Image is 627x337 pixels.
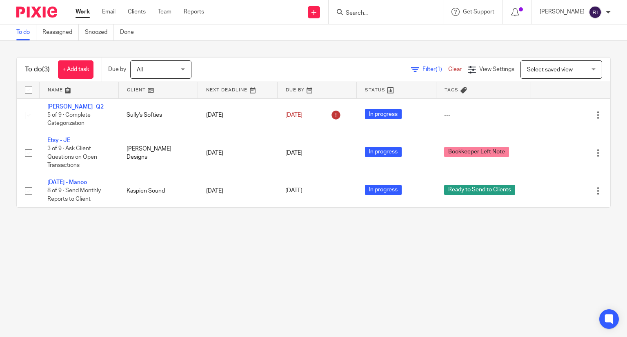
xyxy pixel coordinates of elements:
a: Done [120,24,140,40]
span: Filter [422,67,448,72]
span: Bookkeeper Left Note [444,147,509,157]
a: Snoozed [85,24,114,40]
a: Clear [448,67,462,72]
p: Due by [108,65,126,73]
span: [DATE] [285,188,302,194]
span: 8 of 9 · Send Monthly Reports to Client [47,188,101,202]
a: Work [76,8,90,16]
span: In progress [365,147,402,157]
span: Get Support [463,9,494,15]
td: Kaspien Sound [118,174,198,208]
span: Ready to Send to Clients [444,185,515,195]
h1: To do [25,65,50,74]
a: Etsy - JE [47,137,70,143]
a: + Add task [58,60,93,79]
a: Email [102,8,116,16]
a: [DATE] - Manoo [47,180,87,185]
td: [DATE] [198,174,277,208]
td: Sully's Softies [118,98,198,132]
span: (1) [436,67,442,72]
div: --- [444,111,522,119]
a: Reports [184,8,204,16]
td: [DATE] [198,132,277,174]
span: View Settings [479,67,514,72]
a: [PERSON_NAME]- Q2 [47,104,104,110]
span: In progress [365,109,402,119]
span: In progress [365,185,402,195]
p: [PERSON_NAME] [540,8,585,16]
span: Tags [445,88,458,92]
span: [DATE] [285,150,302,156]
span: [DATE] [285,112,302,118]
input: Search [345,10,418,17]
td: [DATE] [198,98,277,132]
img: Pixie [16,7,57,18]
span: 3 of 9 · Ask Client Questions on Open Transactions [47,146,97,168]
span: Select saved view [527,67,573,73]
img: svg%3E [589,6,602,19]
td: [PERSON_NAME] Designs [118,132,198,174]
a: Reassigned [42,24,79,40]
a: Clients [128,8,146,16]
span: All [137,67,143,73]
a: Team [158,8,171,16]
span: (3) [42,66,50,73]
a: To do [16,24,36,40]
span: 5 of 9 · Complete Categorization [47,112,91,126]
